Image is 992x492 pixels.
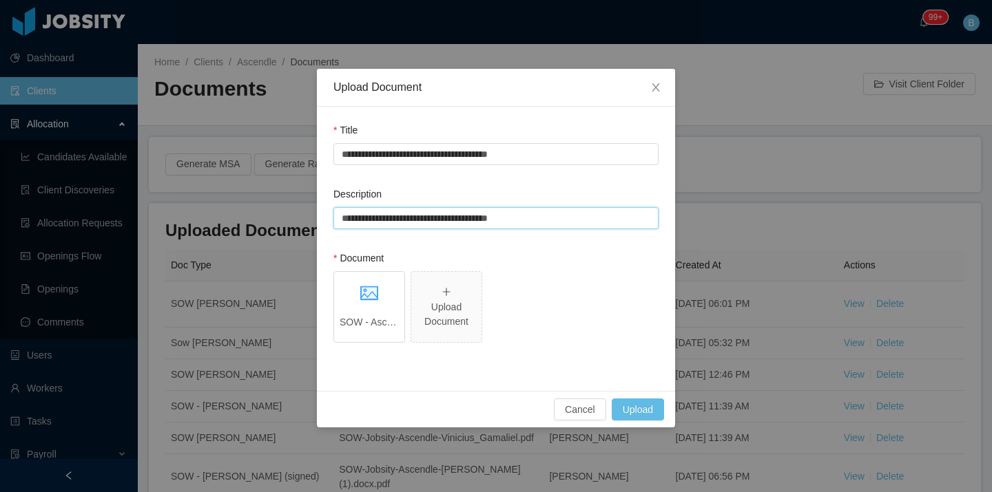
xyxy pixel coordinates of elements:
[637,69,675,107] button: Close
[333,207,659,229] input: Description
[333,125,358,136] label: Title
[333,80,659,95] div: Upload Document
[333,189,382,200] label: Description
[417,300,476,329] div: Upload Document
[442,287,451,297] i: icon: plus
[333,143,659,165] input: Title
[411,272,482,342] span: icon: plusUpload Document
[554,398,606,420] button: Cancel
[650,82,661,93] i: icon: close
[612,398,664,420] button: Upload
[333,253,384,264] label: Document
